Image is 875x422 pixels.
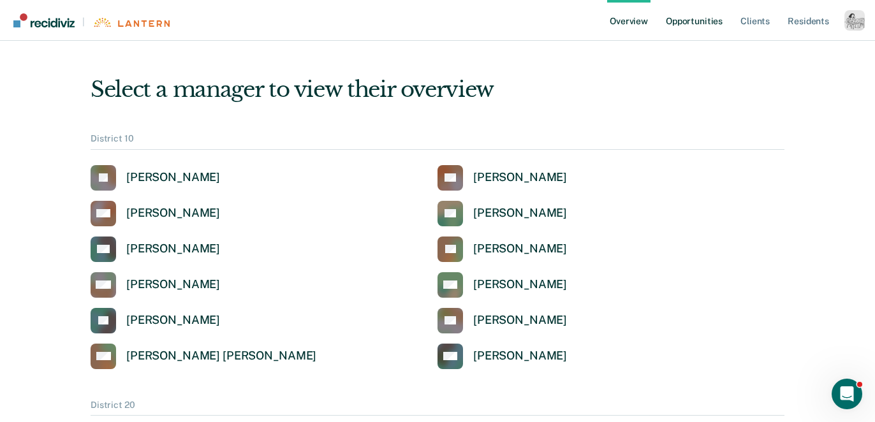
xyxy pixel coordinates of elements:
[437,308,567,333] a: [PERSON_NAME]
[126,277,220,292] div: [PERSON_NAME]
[91,308,220,333] a: [PERSON_NAME]
[126,170,220,185] div: [PERSON_NAME]
[91,272,220,298] a: [PERSON_NAME]
[13,13,75,27] img: Recidiviz
[126,242,220,256] div: [PERSON_NAME]
[437,165,567,191] a: [PERSON_NAME]
[91,400,784,416] div: District 20
[91,236,220,262] a: [PERSON_NAME]
[91,133,784,150] div: District 10
[437,236,567,262] a: [PERSON_NAME]
[75,17,92,27] span: |
[473,206,567,221] div: [PERSON_NAME]
[437,344,567,369] a: [PERSON_NAME]
[91,76,784,103] div: Select a manager to view their overview
[473,277,567,292] div: [PERSON_NAME]
[473,313,567,328] div: [PERSON_NAME]
[91,201,220,226] a: [PERSON_NAME]
[126,206,220,221] div: [PERSON_NAME]
[126,349,316,363] div: [PERSON_NAME] [PERSON_NAME]
[473,349,567,363] div: [PERSON_NAME]
[91,344,316,369] a: [PERSON_NAME] [PERSON_NAME]
[844,10,865,31] button: Profile dropdown button
[473,242,567,256] div: [PERSON_NAME]
[92,18,170,27] img: Lantern
[91,165,220,191] a: [PERSON_NAME]
[437,272,567,298] a: [PERSON_NAME]
[473,170,567,185] div: [PERSON_NAME]
[126,313,220,328] div: [PERSON_NAME]
[832,379,862,409] iframe: Intercom live chat
[437,201,567,226] a: [PERSON_NAME]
